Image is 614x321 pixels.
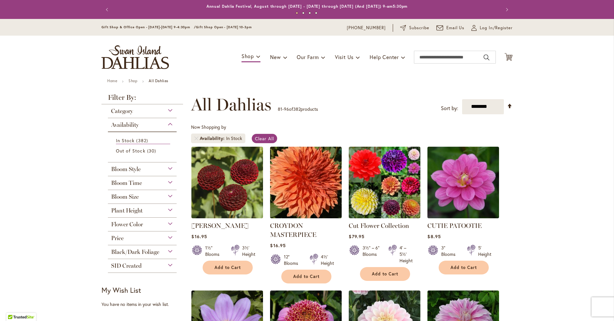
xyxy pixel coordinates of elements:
span: Black/Dark Foliage [111,248,159,256]
span: Add to Cart [372,271,398,277]
span: Bloom Style [111,166,141,173]
span: Add to Cart [293,274,320,279]
button: 2 of 4 [302,12,304,14]
a: Remove Availability In Stock [194,136,198,140]
a: CUTIE PATOOTIE [427,213,499,220]
a: Log In/Register [471,25,513,31]
span: Subscribe [409,25,429,31]
button: 1 of 4 [296,12,298,14]
button: Previous [101,3,114,16]
span: Price [111,235,124,242]
span: $16.95 [191,233,207,239]
span: Flower Color [111,221,143,228]
img: CROSSFIELD EBONY [191,147,263,218]
span: SID Created [111,262,142,269]
span: $16.95 [270,242,285,248]
span: New [270,54,281,60]
a: Annual Dahlia Festival, August through [DATE] - [DATE] through [DATE] (And [DATE]) 9-am5:30pm [206,4,408,9]
span: Bloom Time [111,179,142,187]
span: Shop [241,53,254,59]
p: - of products [278,104,318,114]
span: Out of Stock [116,148,145,154]
label: Sort by: [441,102,458,114]
a: In Stock 382 [116,137,170,144]
a: Clear All [252,134,277,143]
a: Home [107,78,117,83]
a: Out of Stock 30 [116,147,170,154]
img: CUT FLOWER COLLECTION [349,147,420,218]
span: Email Us [446,25,465,31]
span: All Dahlias [191,95,271,114]
a: CUT FLOWER COLLECTION [349,213,420,220]
a: [PHONE_NUMBER] [347,25,386,31]
span: Help Center [370,54,399,60]
span: 96 [284,106,289,112]
div: In Stock [226,135,242,142]
span: Availability [111,121,139,128]
div: 3½" – 6" Blooms [363,245,381,264]
strong: Filter By: [101,94,183,104]
span: Plant Height [111,207,143,214]
div: 5' Height [478,245,491,257]
span: Availability [200,135,226,142]
span: Category [111,108,133,115]
div: 4' – 5½' Height [399,245,413,264]
button: Next [500,3,513,16]
button: Add to Cart [360,267,410,281]
div: 4½' Height [321,254,334,266]
a: Shop [128,78,137,83]
strong: All Dahlias [149,78,168,83]
span: In Stock [116,137,135,143]
button: Add to Cart [281,270,331,283]
a: CROSSFIELD EBONY [191,213,263,220]
button: Add to Cart [439,261,489,274]
span: 382 [136,137,149,144]
span: Clear All [255,135,274,142]
div: 1½" Blooms [205,245,223,257]
span: 30 [147,147,158,154]
span: Visit Us [335,54,354,60]
span: Log In/Register [480,25,513,31]
span: 382 [293,106,301,112]
a: Cut Flower Collection [349,222,409,230]
a: Email Us [436,25,465,31]
button: 3 of 4 [309,12,311,14]
a: CUTIE PATOOTIE [427,222,482,230]
div: 12" Blooms [284,254,302,266]
a: store logo [101,45,169,69]
span: $79.95 [349,233,364,239]
button: 4 of 4 [315,12,317,14]
span: 81 [278,106,282,112]
div: You have no items in your wish list. [101,301,187,308]
span: Now Shopping by [191,124,226,130]
img: CUTIE PATOOTIE [427,147,499,218]
a: Subscribe [400,25,429,31]
span: Add to Cart [451,265,477,270]
span: Gift Shop Open - [DATE] 10-3pm [196,25,252,29]
a: [PERSON_NAME] [191,222,249,230]
div: 3" Blooms [441,245,459,257]
strong: My Wish List [101,285,141,295]
span: Add to Cart [215,265,241,270]
div: 3½' Height [242,245,255,257]
span: Bloom Size [111,193,139,200]
span: Our Farm [297,54,319,60]
a: CROYDON MASTERPIECE [270,213,342,220]
span: $8.95 [427,233,441,239]
a: CROYDON MASTERPIECE [270,222,316,239]
img: CROYDON MASTERPIECE [270,147,342,218]
span: Gift Shop & Office Open - [DATE]-[DATE] 9-4:30pm / [101,25,196,29]
button: Add to Cart [203,261,253,274]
